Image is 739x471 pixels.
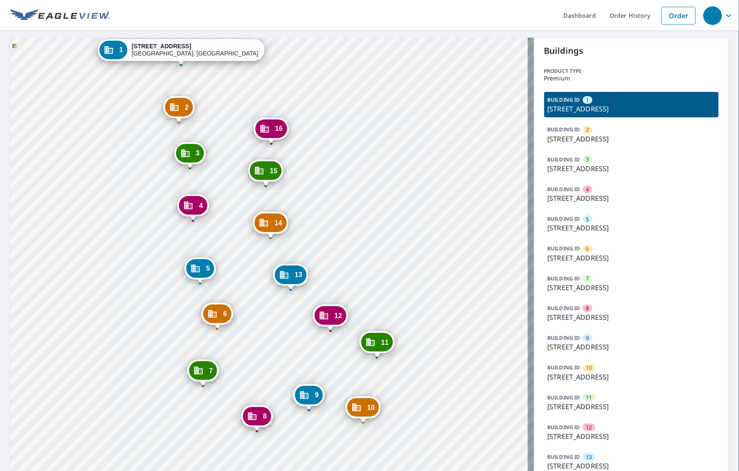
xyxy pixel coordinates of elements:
[293,384,325,410] div: Dropped pin, building 9, Commercial property, 2705 Charter House Dr Abilene, TX 79606
[544,67,719,75] p: Product type
[188,360,219,386] div: Dropped pin, building 7, Commercial property, 2717 Charter House Dr Abilene, TX 79606
[275,125,283,132] span: 16
[132,43,191,50] strong: [STREET_ADDRESS]
[548,275,580,282] p: BUILDING ID
[586,393,592,402] span: 11
[586,305,589,313] span: 8
[174,142,206,169] div: Dropped pin, building 3, Commercial property, 2729 Charter House Dr Abilene, TX 79606
[98,39,265,65] div: Dropped pin, building 1, Commercial property, 2737 Charter House Dr Abilene, TX 79606
[206,265,210,272] span: 5
[548,186,580,193] p: BUILDING ID
[263,413,267,419] span: 8
[10,9,110,22] img: EV Logo
[548,215,580,222] p: BUILDING ID
[548,126,580,133] p: BUILDING ID
[548,372,716,382] p: [STREET_ADDRESS]
[548,193,716,203] p: [STREET_ADDRESS]
[132,43,259,57] div: [GEOGRAPHIC_DATA], [GEOGRAPHIC_DATA] 79606
[346,396,381,423] div: Dropped pin, building 10, Commercial property, 2701 Charter House Dr Abilene, TX 79606
[548,163,716,174] p: [STREET_ADDRESS]
[586,334,589,342] span: 9
[586,364,592,372] span: 10
[185,258,216,284] div: Dropped pin, building 5, Commercial property, 2721 Charter House Dr Abilene, TX 79606
[544,75,719,82] p: Premium
[185,104,189,111] span: 2
[241,405,273,432] div: Dropped pin, building 8, Commercial property, 2709 Charter House Dr Abilene, TX 79606
[163,96,195,122] div: Dropped pin, building 2, Commercial property, 2733 Charter House Dr Abilene, TX 79606
[548,156,580,163] p: BUILDING ID
[177,194,209,221] div: Dropped pin, building 4, Commercial property, 2725 Charter House Dr Abilene, TX 79606
[548,453,580,460] p: BUILDING ID
[586,186,589,194] span: 4
[223,310,227,317] span: 6
[275,220,282,226] span: 14
[248,160,284,186] div: Dropped pin, building 15, Commercial property, 2726 Charter House Dr Abilene, TX 79606
[586,274,589,283] span: 7
[548,334,580,341] p: BUILDING ID
[586,215,589,223] span: 5
[196,150,200,156] span: 3
[586,126,589,134] span: 2
[199,202,203,209] span: 4
[662,7,696,25] a: Order
[548,305,580,312] p: BUILDING ID
[548,96,580,103] p: BUILDING ID
[548,223,716,233] p: [STREET_ADDRESS]
[313,305,348,331] div: Dropped pin, building 12, Commercial property, 2714 Charter House Dr Abilene, TX 79606
[254,118,289,144] div: Dropped pin, building 16, Commercial property, 6534 Lincolnshire Way Abilene, TX 79606
[548,424,580,431] p: BUILDING ID
[273,264,309,290] div: Dropped pin, building 13, Commercial property, 2718 Charter House Dr Abilene, TX 79606
[548,431,716,441] p: [STREET_ADDRESS]
[548,283,716,293] p: [STREET_ADDRESS]
[201,303,233,329] div: Dropped pin, building 6, Commercial property, 2717 Charter House Dr Abilene, TX 79606
[544,44,719,57] p: Buildings
[548,253,716,263] p: [STREET_ADDRESS]
[334,313,342,319] span: 12
[548,394,580,401] p: BUILDING ID
[119,47,123,53] span: 1
[367,405,375,411] span: 10
[209,368,213,374] span: 7
[586,453,592,461] span: 13
[548,245,580,252] p: BUILDING ID
[270,168,278,174] span: 15
[253,212,288,238] div: Dropped pin, building 14, Commercial property, 2722 Charter House Dr Abilene, TX 79606
[548,134,716,144] p: [STREET_ADDRESS]
[360,331,395,357] div: Dropped pin, building 11, Commercial property, 2702 Charter House Dr Abilene, TX 79606
[548,312,716,322] p: [STREET_ADDRESS]
[381,339,389,346] span: 11
[548,104,716,114] p: [STREET_ADDRESS]
[548,402,716,412] p: [STREET_ADDRESS]
[586,424,592,432] span: 12
[586,96,589,104] span: 1
[548,364,580,371] p: BUILDING ID
[548,342,716,352] p: [STREET_ADDRESS]
[295,272,303,278] span: 13
[586,155,589,163] span: 3
[315,392,319,398] span: 9
[586,245,589,253] span: 6
[548,461,716,471] p: [STREET_ADDRESS]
